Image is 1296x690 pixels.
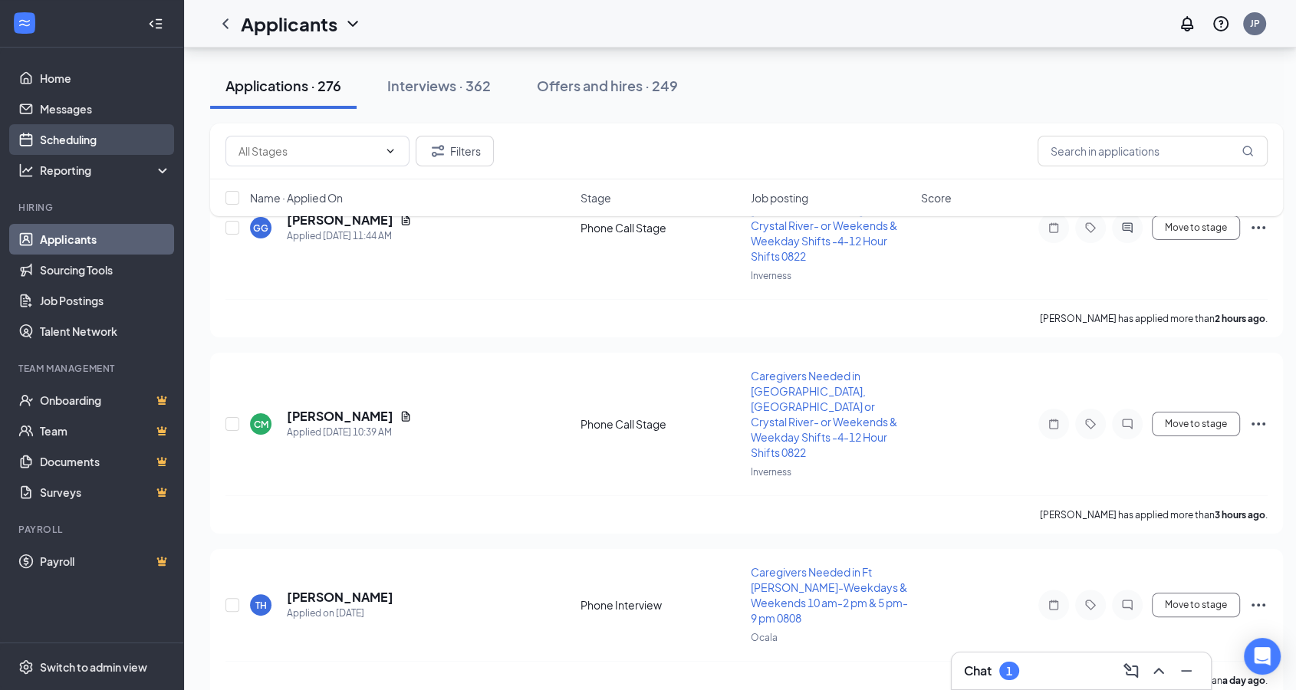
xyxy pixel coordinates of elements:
[255,599,267,612] div: TH
[18,523,168,536] div: Payroll
[40,255,171,285] a: Sourcing Tools
[216,15,235,33] svg: ChevronLeft
[18,201,168,214] div: Hiring
[40,659,147,675] div: Switch to admin view
[751,632,778,643] span: Ocala
[287,408,393,425] h5: [PERSON_NAME]
[751,369,897,459] span: Caregivers Needed in [GEOGRAPHIC_DATA], [GEOGRAPHIC_DATA] or Crystal River- or Weekends & Weekday...
[18,362,168,375] div: Team Management
[1215,509,1265,521] b: 3 hours ago
[1150,662,1168,680] svg: ChevronUp
[1118,599,1136,611] svg: ChatInactive
[1038,136,1268,166] input: Search in applications
[287,425,412,440] div: Applied [DATE] 10:39 AM
[921,190,952,205] span: Score
[1250,17,1260,30] div: JP
[40,163,172,178] div: Reporting
[1081,599,1100,611] svg: Tag
[1146,659,1171,683] button: ChevronUp
[1222,675,1265,686] b: a day ago
[1244,638,1281,675] div: Open Intercom Messenger
[287,606,393,621] div: Applied on [DATE]
[1177,662,1196,680] svg: Minimize
[384,145,396,157] svg: ChevronDown
[40,94,171,124] a: Messages
[1215,313,1265,324] b: 2 hours ago
[751,466,791,478] span: Inverness
[1122,662,1140,680] svg: ComposeMessage
[581,597,742,613] div: Phone Interview
[400,410,412,422] svg: Document
[581,416,742,432] div: Phone Call Stage
[238,143,378,159] input: All Stages
[40,224,171,255] a: Applicants
[1119,659,1143,683] button: ComposeMessage
[40,416,171,446] a: TeamCrown
[1040,312,1268,325] p: [PERSON_NAME] has applied more than .
[1249,596,1268,614] svg: Ellipses
[40,446,171,477] a: DocumentsCrown
[1178,15,1196,33] svg: Notifications
[225,76,341,95] div: Applications · 276
[18,659,34,675] svg: Settings
[1006,665,1012,678] div: 1
[1044,418,1063,430] svg: Note
[1118,418,1136,430] svg: ChatInactive
[1212,15,1230,33] svg: QuestionInfo
[40,477,171,508] a: SurveysCrown
[387,76,491,95] div: Interviews · 362
[344,15,362,33] svg: ChevronDown
[17,15,32,31] svg: WorkstreamLogo
[1152,412,1240,436] button: Move to stage
[250,190,343,205] span: Name · Applied On
[148,16,163,31] svg: Collapse
[1040,508,1268,521] p: [PERSON_NAME] has applied more than .
[40,124,171,155] a: Scheduling
[751,565,908,625] span: Caregivers Needed in Ft [PERSON_NAME]-Weekdays & Weekends 10 am-2 pm & 5 pm-9 pm 0808
[254,418,268,431] div: CM
[40,285,171,316] a: Job Postings
[287,589,393,606] h5: [PERSON_NAME]
[537,76,678,95] div: Offers and hires · 249
[751,270,791,281] span: Inverness
[1081,418,1100,430] svg: Tag
[416,136,494,166] button: Filter Filters
[429,142,447,160] svg: Filter
[40,63,171,94] a: Home
[964,662,992,679] h3: Chat
[581,190,611,205] span: Stage
[1044,599,1063,611] svg: Note
[40,316,171,347] a: Talent Network
[40,546,171,577] a: PayrollCrown
[1249,415,1268,433] svg: Ellipses
[241,11,337,37] h1: Applicants
[18,163,34,178] svg: Analysis
[751,190,808,205] span: Job posting
[1152,593,1240,617] button: Move to stage
[40,385,171,416] a: OnboardingCrown
[287,228,412,244] div: Applied [DATE] 11:44 AM
[1174,659,1199,683] button: Minimize
[1242,145,1254,157] svg: MagnifyingGlass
